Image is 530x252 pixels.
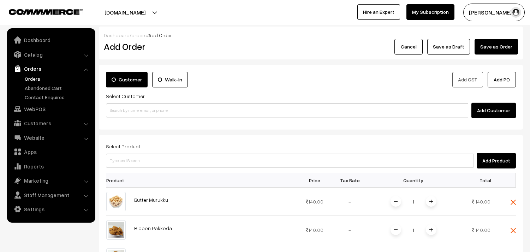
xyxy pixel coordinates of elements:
a: Settings [9,203,93,216]
img: minus [394,228,398,231]
a: WebPOS [9,103,93,115]
a: Marketing [9,174,93,187]
img: minus [394,200,398,203]
a: Dashboard [104,32,130,38]
td: 140.00 [297,216,332,244]
th: Total [459,173,495,188]
button: [DOMAIN_NAME] [80,4,170,21]
button: Add GST [452,72,483,87]
input: Type and Search [106,154,474,168]
img: Butter Murukku.jpg [106,192,126,211]
a: orders [131,32,147,38]
a: My Subscription [406,4,454,20]
label: Select Customer [106,92,145,100]
label: Select Product [106,143,140,150]
td: 140.00 [297,188,332,216]
div: / / [104,31,518,39]
img: Ribbon Pakkoda Wepsite2.jpg [106,220,126,240]
span: - [349,199,351,205]
a: Orders [23,75,93,82]
input: Search by name, email, or phone [106,103,468,118]
label: Walk-In [152,72,188,87]
a: Website [9,131,93,144]
span: 140.00 [475,199,490,205]
a: Staff Management [9,189,93,201]
h2: Add Order [104,41,235,52]
th: Price [297,173,332,188]
span: 140.00 [475,227,490,233]
button: Save as Order [475,39,518,55]
a: Customers [9,117,93,130]
a: Hire an Expert [357,4,400,20]
button: Cancel [394,39,423,55]
img: plusI [429,228,433,231]
button: [PERSON_NAME] s… [463,4,525,21]
button: Save as Draft [427,39,470,55]
a: Ribbon Pakkoda [134,225,172,231]
a: COMMMERCE [9,7,71,16]
img: COMMMERCE [9,9,83,15]
button: Add PO [488,72,516,87]
label: Customer [106,72,148,87]
th: Product [106,173,130,188]
a: Orders [9,62,93,75]
img: user [511,7,521,18]
a: Reports [9,160,93,173]
img: close [511,228,516,233]
a: Abandoned Cart [23,84,93,92]
a: Dashboard [9,34,93,46]
span: - [349,227,351,233]
a: Contact Enquires [23,93,93,101]
a: Catalog [9,48,93,61]
img: plusI [429,200,433,203]
th: Tax Rate [332,173,368,188]
th: Quantity [368,173,459,188]
button: Add Product [477,153,516,168]
a: Apps [9,145,93,158]
img: close [511,200,516,205]
span: Add Order [148,32,172,38]
a: Butter Murukku [134,197,168,203]
button: Add Customer [471,103,516,118]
